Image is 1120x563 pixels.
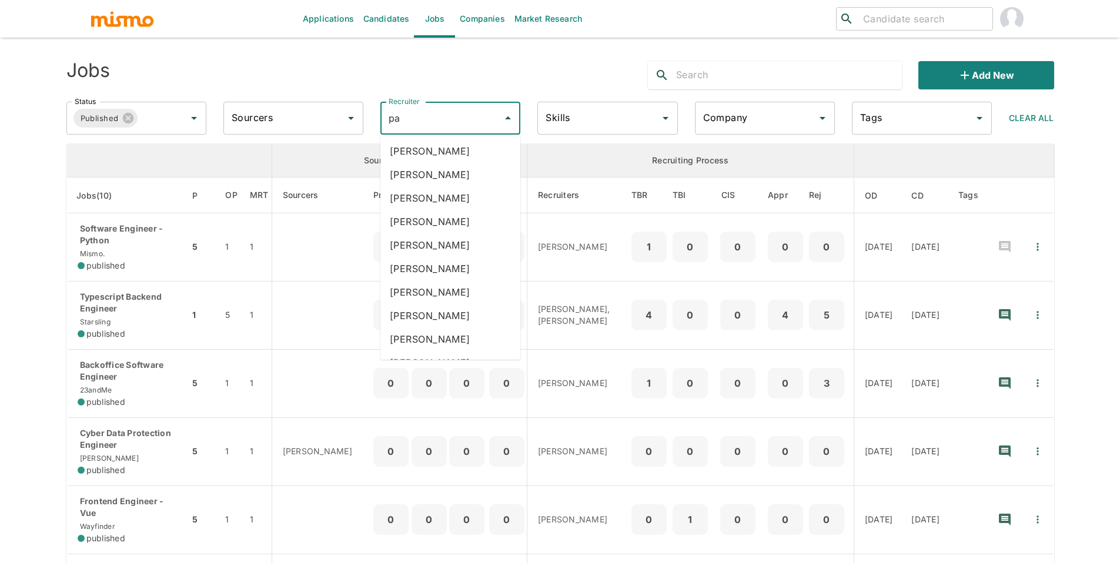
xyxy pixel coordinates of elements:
td: [DATE] [854,349,902,417]
td: [DATE] [902,213,949,281]
button: Open [971,110,988,126]
button: recent-notes [991,369,1019,397]
p: 1 [636,239,662,255]
p: Cyber Data Protection Engineer [78,427,180,451]
button: recent-notes [991,301,1019,329]
p: 0 [677,307,703,323]
p: 0 [494,443,520,460]
p: 1 [677,511,703,528]
span: published [86,464,125,476]
td: 1 [247,417,272,485]
span: Mismo. [78,249,105,258]
th: Onboarding Date [854,177,902,213]
p: Software Engineer - Python [78,223,180,246]
th: Client Interview Scheduled [711,177,765,213]
td: 1 [247,485,272,554]
td: [DATE] [902,485,949,554]
span: published [86,328,125,340]
div: Published [73,109,138,128]
p: 0 [416,375,442,391]
button: Close [500,110,516,126]
p: 0 [725,239,751,255]
button: recent-notes [991,437,1019,465]
p: 0 [773,239,798,255]
p: 0 [378,443,404,460]
button: Quick Actions [1025,507,1051,532]
li: [PERSON_NAME] [380,139,520,163]
p: [PERSON_NAME] [538,241,619,253]
td: 1 [216,417,247,485]
p: 0 [378,511,404,528]
th: Sourcing Process [272,144,527,177]
p: 0 [636,443,662,460]
p: 0 [773,375,798,391]
p: 0 [773,511,798,528]
td: 1 [247,213,272,281]
p: 0 [454,511,480,528]
p: [PERSON_NAME] [538,377,619,389]
button: Open [657,110,674,126]
h4: Jobs [66,59,111,82]
p: Frontend Engineer - Vue [78,495,180,519]
button: Open [343,110,359,126]
p: 0 [725,307,751,323]
th: Market Research Total [247,177,272,213]
p: 0 [494,511,520,528]
button: Open [814,110,831,126]
th: To Be Reviewed [628,177,670,213]
p: 0 [416,443,442,460]
th: Recruiters [527,177,628,213]
th: Priority [189,177,216,213]
td: [DATE] [854,485,902,554]
th: Sourcers [272,177,373,213]
span: Clear All [1009,113,1054,123]
li: [PERSON_NAME] [380,163,520,186]
p: 0 [454,375,480,391]
span: OD [865,189,893,203]
td: 5 [189,417,216,485]
span: Starsling [78,317,111,326]
button: recent-notes [991,233,1019,261]
p: 4 [773,307,798,323]
label: Status [75,96,96,106]
button: Quick Actions [1025,234,1051,260]
p: 0 [814,239,840,255]
p: [PERSON_NAME], [PERSON_NAME] [538,303,619,327]
span: published [86,260,125,272]
th: Open Positions [216,177,247,213]
li: [PERSON_NAME] [380,186,520,210]
th: Created At [902,177,949,213]
p: 0 [725,375,751,391]
p: [PERSON_NAME] [538,514,619,525]
li: [PERSON_NAME] [380,210,520,233]
td: 1 [216,349,247,417]
th: Approved [765,177,806,213]
label: Recruiter [389,96,420,106]
p: 3 [814,375,840,391]
p: 0 [416,511,442,528]
p: 0 [677,375,703,391]
li: [PERSON_NAME] [380,233,520,257]
td: [DATE] [902,281,949,349]
p: 0 [725,511,751,528]
p: 5 [814,307,840,323]
td: 1 [216,485,247,554]
th: Tags [949,177,988,213]
button: Quick Actions [1025,370,1051,396]
li: [PERSON_NAME] [380,257,520,280]
td: 1 [247,281,272,349]
button: recent-notes [991,505,1019,534]
p: 0 [378,239,404,255]
p: Backoffice Software Engineer [78,359,180,383]
td: 5 [216,281,247,349]
td: 5 [189,485,216,554]
td: [DATE] [854,213,902,281]
img: Paola Pacheco [1000,7,1024,31]
p: [PERSON_NAME] [283,445,364,457]
p: 0 [677,443,703,460]
td: [DATE] [854,417,902,485]
span: Jobs(10) [76,189,127,203]
p: 0 [378,375,404,391]
button: Add new [918,61,1054,89]
span: published [86,396,125,408]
